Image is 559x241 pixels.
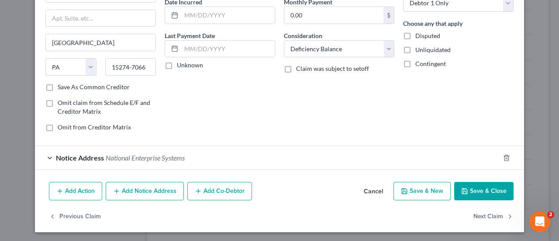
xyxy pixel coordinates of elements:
[454,182,514,200] button: Save & Close
[296,65,369,72] span: Claim was subject to setoff
[181,7,275,24] input: MM/DD/YYYY
[415,32,440,39] span: Disputed
[284,7,383,24] input: 0.00
[529,211,550,232] iframe: Intercom live chat
[383,7,394,24] div: $
[177,61,203,70] label: Unknown
[415,46,451,53] span: Unliquidated
[284,31,322,40] label: Consideration
[165,31,215,40] label: Last Payment Date
[393,182,451,200] button: Save & New
[547,211,554,218] span: 2
[415,60,446,67] span: Contingent
[49,182,102,200] button: Add Action
[46,10,155,27] input: Apt, Suite, etc...
[58,99,150,115] span: Omit claim from Schedule E/F and Creditor Matrix
[357,183,390,200] button: Cancel
[473,207,514,226] button: Next Claim
[106,154,185,162] span: National Enterprise Systems
[106,182,184,200] button: Add Notice Address
[58,123,131,131] span: Omit from Creditor Matrix
[58,83,130,91] label: Save As Common Creditor
[46,34,155,51] input: Enter city...
[56,154,104,162] span: Notice Address
[105,58,156,76] input: Enter zip...
[403,19,462,28] label: Choose any that apply
[187,182,252,200] button: Add Co-Debtor
[181,41,275,57] input: MM/DD/YYYY
[49,207,101,226] button: Previous Claim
